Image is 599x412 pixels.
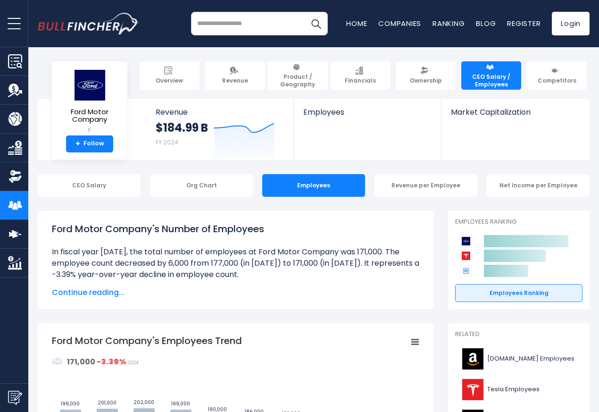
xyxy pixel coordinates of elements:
[205,61,265,90] a: Revenue
[455,346,582,372] a: [DOMAIN_NAME] Employees
[156,138,178,146] small: FY 2024
[52,334,242,347] tspan: Ford Motor Company's Employees Trend
[52,356,63,367] img: graph_employee_icon.svg
[38,174,141,197] div: CEO Salary
[294,99,441,133] a: Employees
[268,61,328,90] a: Product / Geography
[146,99,294,160] a: Revenue $184.99 B FY 2024
[61,400,80,407] text: 199,000
[538,77,576,84] span: Competitors
[487,386,540,394] span: Tesla Employees
[552,12,590,35] a: Login
[378,18,421,28] a: Companies
[67,356,95,367] strong: 171,000
[222,77,248,84] span: Revenue
[38,13,139,34] a: Go to homepage
[476,18,496,28] a: Blog
[507,18,541,28] a: Register
[128,360,138,365] span: 2024
[97,356,126,367] strong: -3.39%
[8,169,22,184] img: Ownership
[262,174,365,197] div: Employees
[304,12,328,35] button: Search
[461,61,521,90] a: CEO Salary / Employees
[52,287,420,298] span: Continue reading...
[133,399,154,406] text: 202,000
[410,77,442,84] span: Ownership
[460,250,472,262] img: Tesla competitors logo
[460,235,472,247] img: Ford Motor Company competitors logo
[59,126,120,135] small: F
[272,73,324,88] span: Product / Geography
[455,377,582,403] a: Tesla Employees
[346,18,367,28] a: Home
[156,120,208,135] strong: $184.99 B
[441,99,589,133] a: Market Capitalization
[466,73,517,88] span: CEO Salary / Employees
[98,399,116,406] text: 201,000
[455,330,582,338] p: Related
[461,379,484,400] img: TSLA logo
[374,174,477,197] div: Revenue per Employee
[140,61,200,90] a: Overview
[527,61,587,90] a: Competitors
[396,61,456,90] a: Ownership
[455,284,582,302] a: Employees Ranking
[52,222,420,236] h1: Ford Motor Company's Number of Employees
[52,246,420,280] li: In fiscal year [DATE], the total number of employees at Ford Motor Company was 171,000. The emplo...
[487,174,590,197] div: Net Income per Employee
[59,108,120,124] span: Ford Motor Company
[66,135,113,152] a: +Follow
[433,18,465,28] a: Ranking
[150,174,253,197] div: Org Chart
[451,108,579,117] span: Market Capitalization
[460,265,472,277] img: General Motors Company competitors logo
[345,77,376,84] span: Financials
[331,61,391,90] a: Financials
[303,108,431,117] span: Employees
[156,77,183,84] span: Overview
[75,140,80,148] strong: +
[59,69,120,135] a: Ford Motor Company F
[487,355,574,363] span: [DOMAIN_NAME] Employees
[461,348,484,370] img: AMZN logo
[38,13,139,34] img: bullfincher logo
[455,218,582,226] p: Employees Ranking
[171,400,190,407] text: 199,000
[156,108,284,117] span: Revenue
